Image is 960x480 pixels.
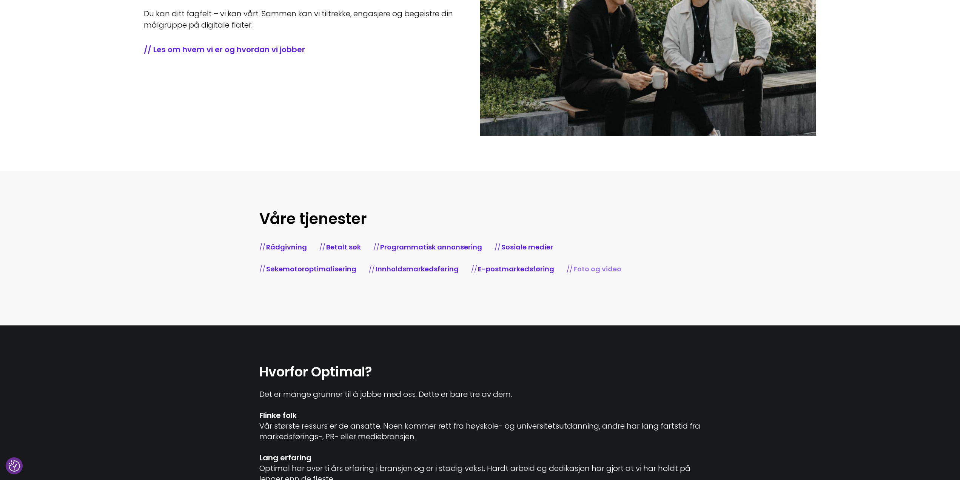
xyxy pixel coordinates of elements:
[9,460,20,472] button: Samtykkepreferanser
[266,242,307,252] a: Rådgivning
[380,242,482,252] a: Programmatisk annonsering
[478,264,554,274] a: E-postmarkedsføring
[259,410,297,421] b: Flinke folk
[573,264,621,274] a: Foto og video
[144,44,457,55] a: // Les om hvem vi er og hvordan vi jobber
[326,242,361,252] a: Betalt søk
[376,264,459,274] a: Innholdsmarkedsføring
[9,460,20,472] img: Revisit consent button
[144,8,457,31] p: Du kan ditt fagfelt – vi kan vårt. Sammen kan vi tiltrekke, engasjere og begeistre din målgruppe ...
[259,452,311,463] b: Lang erfaring
[266,264,356,274] a: Søkemotoroptimalisering
[259,209,701,229] h2: Våre tjenester
[501,242,553,252] a: Sosiale medier
[259,363,701,381] h2: Hvorfor Optimal?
